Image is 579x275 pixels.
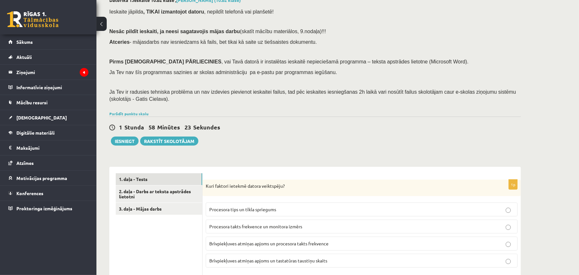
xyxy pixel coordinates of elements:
[116,185,202,203] a: 2. daļa - Darbs ar teksta apstrādes lietotni
[8,201,88,216] a: Proktoringa izmēģinājums
[8,65,88,80] a: Ziņojumi4
[506,208,511,213] input: Procesora tips un tīkla spriegums
[16,140,88,155] legend: Maksājumi
[240,29,326,34] span: (skatīt mācību materiālos, 9.nodaļa)!!!
[506,225,511,230] input: Procesora takts frekvence un monitora izmērs
[116,173,202,185] a: 1. daļa - Tests
[109,9,274,14] span: Ieskaite jāpilda , nepildīt telefonā vai planšetē!
[8,171,88,185] a: Motivācijas programma
[149,123,155,131] span: 58
[7,11,59,27] a: Rīgas 1. Tālmācības vidusskola
[16,160,34,166] span: Atzīmes
[116,203,202,215] a: 3. daļa - Mājas darbs
[8,34,88,49] a: Sākums
[16,205,72,211] span: Proktoringa izmēģinājums
[8,80,88,95] a: Informatīvie ziņojumi
[16,115,67,120] span: [DEMOGRAPHIC_DATA]
[8,110,88,125] a: [DEMOGRAPHIC_DATA]
[8,125,88,140] a: Digitālie materiāli
[206,183,485,189] p: Kuri faktori ietekmē datora veiktspēju?
[16,39,33,45] span: Sākums
[209,206,276,212] span: Procesora tips un tīkla spriegums
[16,130,55,136] span: Digitālie materiāli
[80,68,88,77] i: 4
[124,123,144,131] span: Stunda
[109,39,317,45] span: - mājasdarbs nav iesniedzams kā fails, bet tikai kā saite uz tiešsaistes dokumentu.
[157,123,180,131] span: Minūtes
[16,54,32,60] span: Aktuāli
[16,65,88,80] legend: Ziņojumi
[185,123,191,131] span: 23
[109,29,240,34] span: Nesāc pildīt ieskaiti, ja neesi sagatavojis mājas darbu
[506,242,511,247] input: Brīvpiekļuves atmiņas apjoms un procesora takts frekvence
[193,123,220,131] span: Sekundes
[8,95,88,110] a: Mācību resursi
[16,80,88,95] legend: Informatīvie ziņojumi
[109,111,149,116] a: Parādīt punktu skalu
[109,39,130,45] b: Atceries
[109,89,516,102] span: Ja Tev ir radusies tehniska problēma un nav izdevies pievienot ieskaitei failus, tad pēc ieskaite...
[119,123,122,131] span: 1
[8,50,88,64] a: Aktuāli
[8,140,88,155] a: Maksājumi
[109,70,337,75] span: Ja Tev nav šīs programmas sazinies ar skolas administrāciju pa e-pastu par programmas iegūšanu.
[140,137,198,146] a: Rakstīt skolotājam
[16,100,48,105] span: Mācību resursi
[506,259,511,264] input: Brīvpiekļuves atmiņas apjoms un tastatūras taustiņu skaits
[209,258,327,263] span: Brīvpiekļuves atmiņas apjoms un tastatūras taustiņu skaits
[209,223,302,229] span: Procesora takts frekvence un monitora izmērs
[509,179,518,190] p: 1p
[16,190,43,196] span: Konferences
[111,137,139,146] button: Iesniegt
[209,241,329,246] span: Brīvpiekļuves atmiņas apjoms un procesora takts frekvence
[16,175,67,181] span: Motivācijas programma
[8,156,88,170] a: Atzīmes
[143,9,204,14] b: , TIKAI izmantojot datoru
[109,59,222,64] span: Pirms [DEMOGRAPHIC_DATA] PĀRLIECINIES
[8,186,88,201] a: Konferences
[222,59,469,64] span: , vai Tavā datorā ir instalētas ieskaitē nepieciešamā programma – teksta apstrādes lietotne (Micr...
